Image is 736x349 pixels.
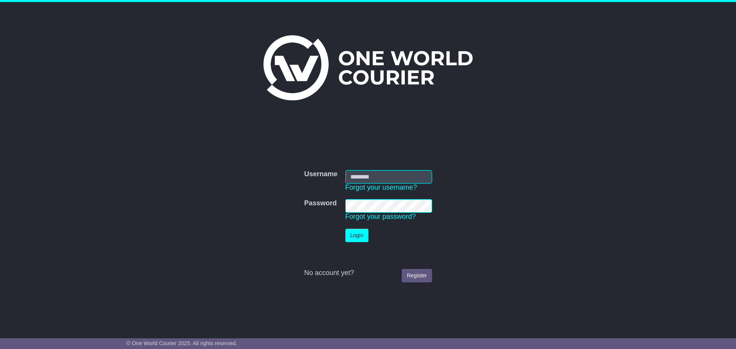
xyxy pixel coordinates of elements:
a: Register [402,269,432,282]
label: Password [304,199,337,208]
a: Forgot your password? [345,213,416,220]
div: No account yet? [304,269,432,277]
a: Forgot your username? [345,184,417,191]
label: Username [304,170,337,179]
span: © One World Courier 2025. All rights reserved. [127,340,237,346]
img: One World [263,35,473,100]
button: Login [345,229,368,242]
